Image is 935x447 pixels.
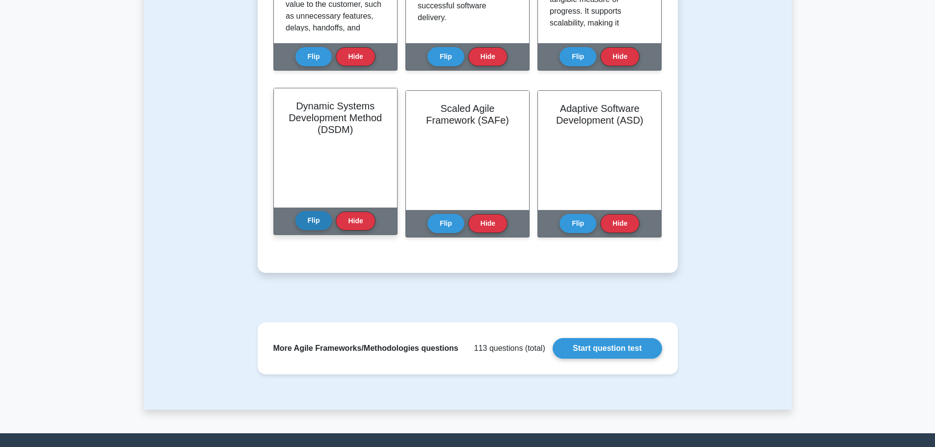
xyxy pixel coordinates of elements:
h2: Adaptive Software Development (ASD) [550,103,649,126]
h2: Dynamic Systems Development Method (DSDM) [286,100,385,135]
a: Start question test [553,338,662,359]
button: Flip [295,47,332,66]
button: Hide [468,214,508,233]
button: Flip [427,214,464,233]
h2: Scaled Agile Framework (SAFe) [418,103,517,126]
button: Flip [427,47,464,66]
button: Hide [600,214,640,233]
button: Flip [560,214,596,233]
button: Hide [336,211,375,231]
button: Flip [295,211,332,230]
button: Hide [468,47,508,66]
button: Hide [336,47,375,66]
button: Hide [600,47,640,66]
button: Flip [560,47,596,66]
